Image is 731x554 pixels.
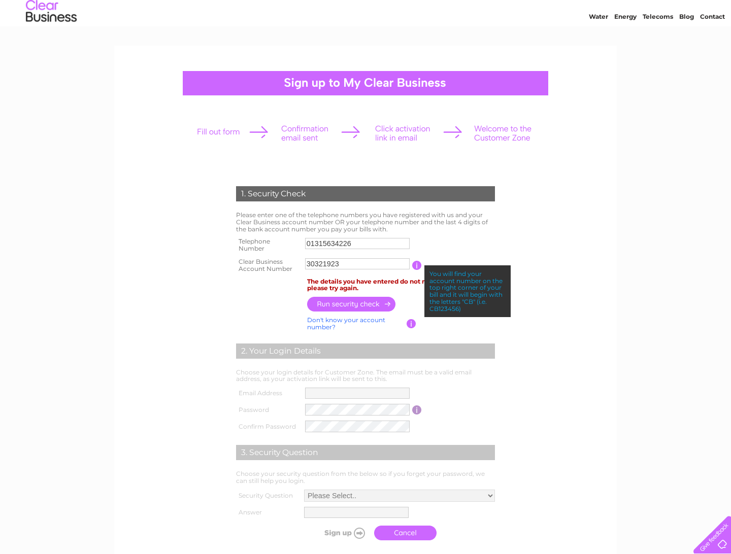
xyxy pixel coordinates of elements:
input: Information [407,319,416,328]
input: Information [412,405,422,414]
div: You will find your account number on the top right corner of your bill and it will begin with the... [424,265,511,318]
a: Cancel [374,526,437,540]
div: 2. Your Login Details [236,343,495,359]
a: Energy [614,43,637,51]
div: 3. Security Question [236,445,495,460]
a: Don't know your account number? [307,316,385,331]
th: Answer [234,504,302,521]
th: Confirm Password [234,418,303,435]
th: Security Question [234,487,302,504]
a: Blog [679,43,694,51]
td: Choose your login details for Customer Zone. The email must be a valid email address, as your act... [234,366,497,386]
th: Email Address [234,385,303,401]
th: Password [234,401,303,418]
div: 1. Security Check [236,186,495,201]
td: Please enter one of the telephone numbers you have registered with us and your Clear Business acc... [234,209,497,235]
a: Contact [700,43,725,51]
div: Clear Business is a trading name of Verastar Limited (registered in [GEOGRAPHIC_DATA] No. 3667643... [126,6,606,49]
input: Submit [307,526,369,540]
td: The details you have entered do not match our records, please try again. [305,275,497,295]
th: Clear Business Account Number [234,255,303,275]
th: Telephone Number [234,235,303,255]
a: Water [589,43,608,51]
a: 0333 014 3131 [540,5,610,18]
td: Choose your security question from the below so if you forget your password, we can still help yo... [234,468,497,487]
a: Telecoms [643,43,673,51]
input: Information [412,261,422,270]
img: logo.png [25,26,77,57]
